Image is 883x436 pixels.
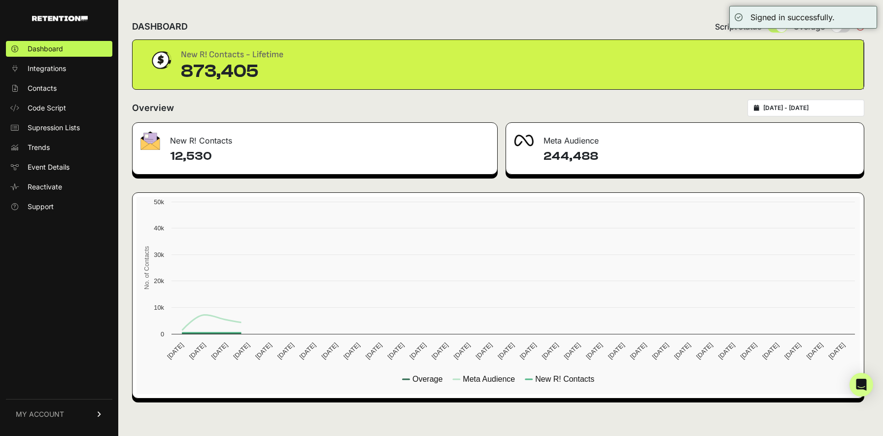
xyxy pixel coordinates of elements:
[132,20,188,34] h2: DASHBOARD
[506,123,864,152] div: Meta Audience
[386,341,406,361] text: [DATE]
[6,80,112,96] a: Contacts
[715,21,762,33] span: Script status
[28,143,50,152] span: Trends
[430,341,449,361] text: [DATE]
[32,16,88,21] img: Retention.com
[28,202,54,212] span: Support
[6,199,112,215] a: Support
[166,341,185,361] text: [DATE]
[28,123,80,133] span: Supression Lists
[6,140,112,155] a: Trends
[154,224,164,232] text: 40k
[805,341,824,361] text: [DATE]
[154,198,164,206] text: 50k
[154,304,164,311] text: 10k
[541,341,560,361] text: [DATE]
[673,341,692,361] text: [DATE]
[28,83,57,93] span: Contacts
[28,44,63,54] span: Dashboard
[543,148,856,164] h4: 244,488
[28,182,62,192] span: Reactivate
[28,162,69,172] span: Event Details
[320,341,339,361] text: [DATE]
[16,409,64,419] span: MY ACCOUNT
[750,11,835,23] div: Signed in successfully.
[133,123,497,152] div: New R! Contacts
[143,246,150,290] text: No. of Contacts
[412,375,442,383] text: Overage
[563,341,582,361] text: [DATE]
[28,64,66,73] span: Integrations
[695,341,714,361] text: [DATE]
[827,341,846,361] text: [DATE]
[28,103,66,113] span: Code Script
[6,41,112,57] a: Dashboard
[496,341,515,361] text: [DATE]
[6,179,112,195] a: Reactivate
[210,341,229,361] text: [DATE]
[6,159,112,175] a: Event Details
[584,341,604,361] text: [DATE]
[452,341,472,361] text: [DATE]
[514,135,534,146] img: fa-meta-2f981b61bb99beabf952f7030308934f19ce035c18b003e963880cc3fabeebb7.png
[739,341,758,361] text: [DATE]
[607,341,626,361] text: [DATE]
[148,48,173,73] img: dollar-coin-05c43ed7efb7bc0c12610022525b4bbbb207c7efeef5aecc26f025e68dcafac9.png
[276,341,295,361] text: [DATE]
[408,341,427,361] text: [DATE]
[463,375,515,383] text: Meta Audience
[161,330,164,338] text: 0
[154,251,164,258] text: 30k
[6,399,112,429] a: MY ACCOUNT
[364,341,383,361] text: [DATE]
[783,341,802,361] text: [DATE]
[181,62,283,81] div: 873,405
[6,100,112,116] a: Code Script
[518,341,538,361] text: [DATE]
[181,48,283,62] div: New R! Contacts - Lifetime
[6,61,112,76] a: Integrations
[651,341,670,361] text: [DATE]
[298,341,317,361] text: [DATE]
[629,341,648,361] text: [DATE]
[154,277,164,285] text: 20k
[232,341,251,361] text: [DATE]
[535,375,594,383] text: New R! Contacts
[6,120,112,136] a: Supression Lists
[188,341,207,361] text: [DATE]
[170,148,489,164] h4: 12,530
[475,341,494,361] text: [DATE]
[717,341,736,361] text: [DATE]
[761,341,780,361] text: [DATE]
[132,101,174,115] h2: Overview
[140,131,160,150] img: fa-envelope-19ae18322b30453b285274b1b8af3d052b27d846a4fbe8435d1a52b978f639a2.png
[849,373,873,397] div: Open Intercom Messenger
[342,341,361,361] text: [DATE]
[254,341,273,361] text: [DATE]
